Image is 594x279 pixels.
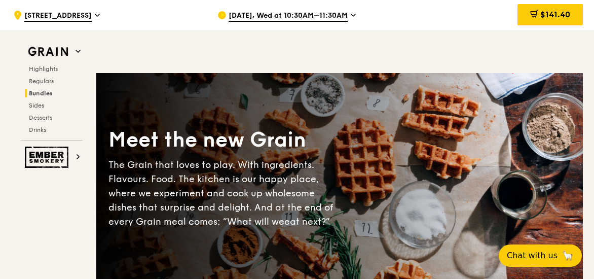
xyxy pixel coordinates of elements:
[284,216,330,227] span: eat next?”
[25,43,71,61] img: Grain web logo
[24,11,92,22] span: [STREET_ADDRESS]
[25,147,71,168] img: Ember Smokery web logo
[562,250,574,262] span: 🦙
[29,90,53,97] span: Bundles
[108,126,340,154] div: Meet the new Grain
[540,10,570,19] span: $141.40
[29,114,52,121] span: Desserts
[29,78,54,85] span: Regulars
[507,250,558,262] span: Chat with us
[108,158,340,229] div: The Grain that loves to play. With ingredients. Flavours. Food. The kitchen is our happy place, w...
[29,65,58,73] span: Highlights
[29,102,44,109] span: Sides
[229,11,348,22] span: [DATE], Wed at 10:30AM–11:30AM
[499,245,582,267] button: Chat with us🦙
[29,126,46,133] span: Drinks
